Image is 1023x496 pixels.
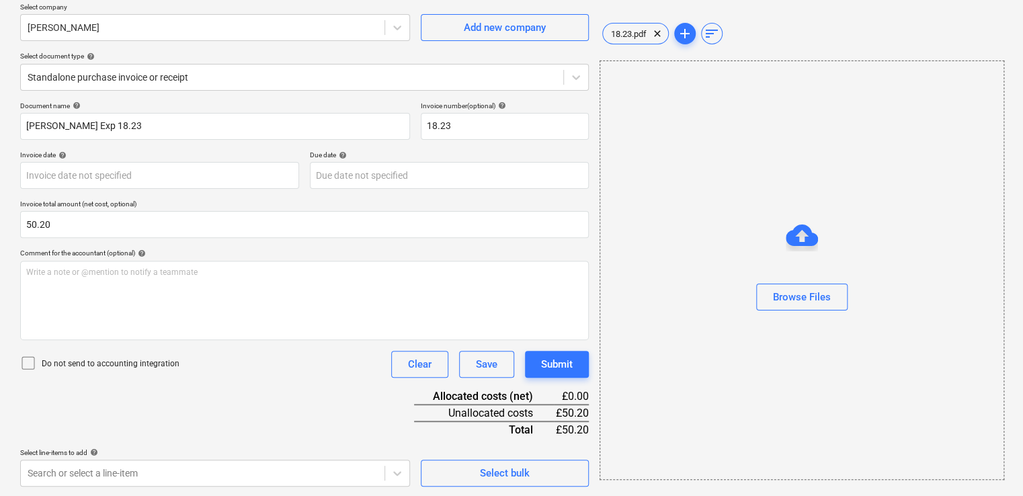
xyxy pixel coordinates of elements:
div: Invoice number (optional) [421,101,589,110]
input: Document name [20,113,410,140]
div: Total [414,421,554,438]
button: Add new company [421,14,589,41]
span: help [84,52,95,60]
span: clear [649,26,665,42]
span: sort [704,26,720,42]
span: 18.23.pdf [603,29,655,39]
div: Document name [20,101,410,110]
p: Select company [20,3,410,14]
button: Save [459,351,514,378]
span: add [677,26,693,42]
input: Invoice total amount (net cost, optional) [20,211,589,238]
input: Invoice number [421,113,589,140]
button: Select bulk [421,460,589,487]
p: Do not send to accounting integration [42,358,179,370]
div: £0.00 [554,388,589,405]
div: Clear [408,356,432,373]
div: Select bulk [480,464,530,482]
button: Submit [525,351,589,378]
span: help [70,101,81,110]
button: Browse Files [756,284,848,311]
div: Unallocated costs [414,405,554,421]
span: help [56,151,67,159]
span: help [135,249,146,257]
div: Select line-items to add [20,448,410,457]
span: help [336,151,347,159]
div: Invoice date [20,151,299,159]
div: Comment for the accountant (optional) [20,249,589,257]
div: Due date [310,151,589,159]
div: Allocated costs (net) [414,388,554,405]
div: Add new company [464,19,546,36]
input: Invoice date not specified [20,162,299,189]
div: Submit [541,356,573,373]
div: Browse Files [773,288,831,306]
div: Select document type [20,52,589,60]
span: help [495,101,506,110]
input: Due date not specified [310,162,589,189]
span: help [87,448,98,456]
button: Clear [391,351,448,378]
div: £50.20 [554,421,589,438]
div: 18.23.pdf [602,23,669,44]
div: Save [476,356,497,373]
div: £50.20 [554,405,589,421]
p: Invoice total amount (net cost, optional) [20,200,589,211]
div: Browse Files [600,60,1004,480]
